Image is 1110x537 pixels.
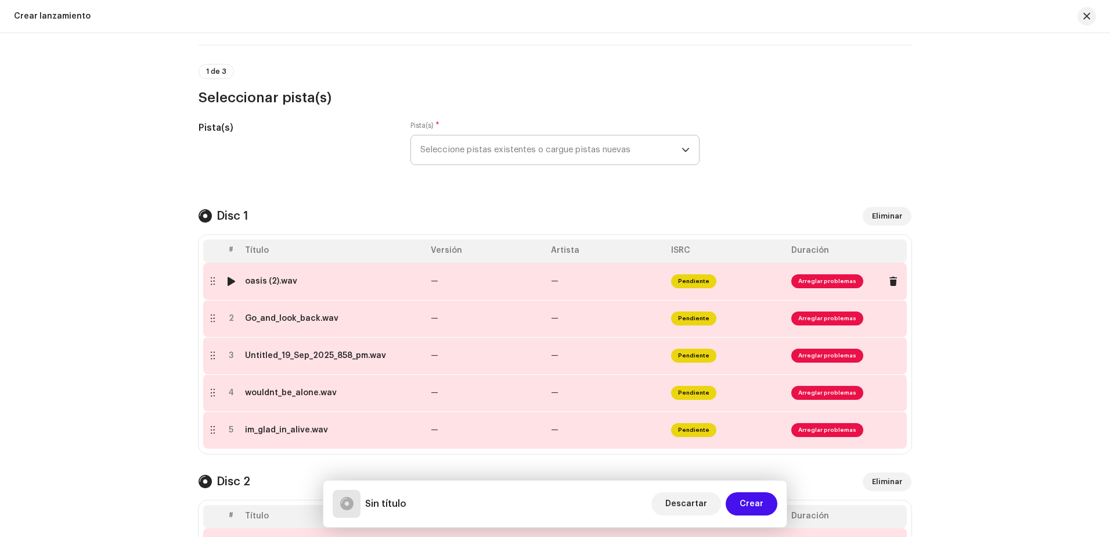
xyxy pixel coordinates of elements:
th: Título [240,239,426,263]
h4: Disc 2 [217,475,250,489]
span: — [431,389,438,397]
span: Eliminar [872,470,902,493]
span: Eliminar [872,205,902,228]
span: Arreglar problemas [791,349,863,363]
span: Pendiente [671,423,716,437]
span: Pendiente [671,386,716,400]
span: — [431,352,438,360]
span: — [551,389,558,397]
th: Duración [787,239,907,263]
div: oasis (2).wav [245,277,297,286]
span: — [431,277,438,285]
h5: Pista(s) [199,121,392,135]
th: ISRC [666,239,787,263]
button: Eliminar [863,207,911,225]
div: im_glad_in_alive.wav [245,425,328,435]
span: 1 de 3 [206,68,226,75]
th: # [222,239,240,263]
span: — [551,426,558,434]
div: Go_and_look_back.wav [245,314,338,323]
h4: Disc 1 [217,209,248,223]
div: wouldnt_be_alone.wav [245,388,337,398]
span: Pendiente [671,312,716,325]
span: Arreglar problemas [791,274,863,288]
span: — [551,352,558,360]
label: Pista(s) [410,121,439,130]
span: Arreglar problemas [791,386,863,400]
span: Arreglar problemas [791,312,863,325]
span: — [551,277,558,285]
div: Untitled_19_Sep_2025_858_pm.wav [245,351,386,360]
span: — [431,426,438,434]
span: Seleccione pistas existentes o cargue pistas nuevas [420,135,682,164]
h3: Seleccionar pista(s) [199,88,911,107]
span: — [551,314,558,323]
th: Artista [546,239,666,263]
div: dropdown trigger [682,135,690,164]
th: Versión [426,239,546,263]
span: — [431,314,438,323]
span: Arreglar problemas [791,423,863,437]
span: Pendiente [671,349,716,363]
button: Eliminar [863,472,911,491]
span: Pendiente [671,274,716,288]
